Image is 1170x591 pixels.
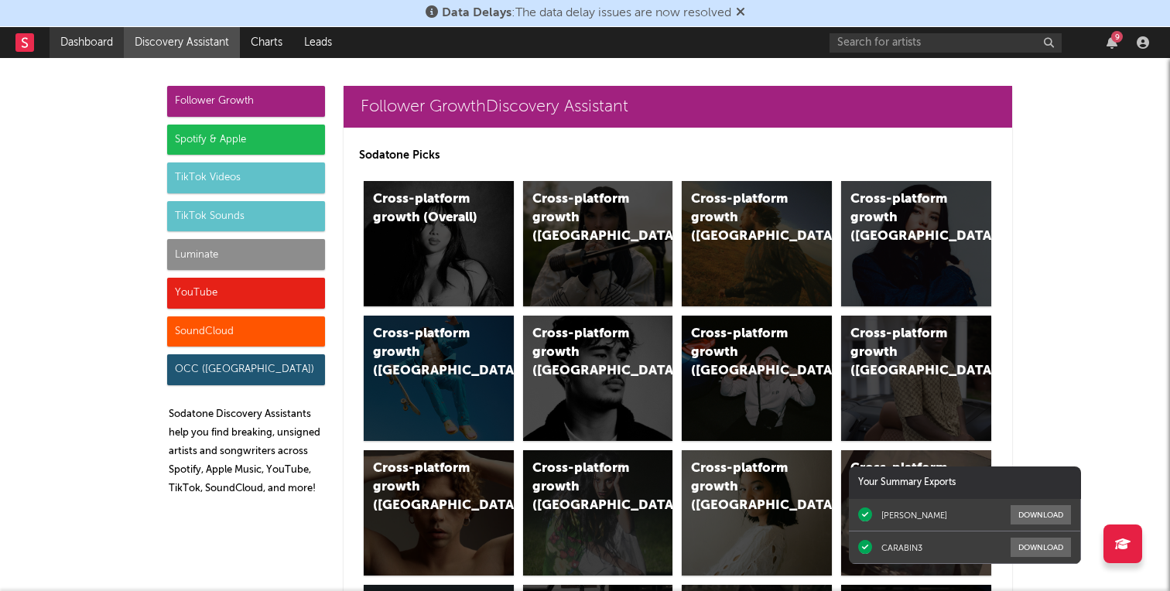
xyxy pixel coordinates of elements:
[167,239,325,270] div: Luminate
[682,181,832,306] a: Cross-platform growth ([GEOGRAPHIC_DATA])
[682,450,832,576] a: Cross-platform growth ([GEOGRAPHIC_DATA])
[167,316,325,347] div: SoundCloud
[850,190,956,246] div: Cross-platform growth ([GEOGRAPHIC_DATA])
[523,316,673,441] a: Cross-platform growth ([GEOGRAPHIC_DATA])
[364,450,514,576] a: Cross-platform growth ([GEOGRAPHIC_DATA])
[167,278,325,309] div: YouTube
[849,466,1081,499] div: Your Summary Exports
[167,162,325,193] div: TikTok Videos
[240,27,293,58] a: Charts
[682,316,832,441] a: Cross-platform growth ([GEOGRAPHIC_DATA]/GSA)
[442,7,511,19] span: Data Delays
[532,190,638,246] div: Cross-platform growth ([GEOGRAPHIC_DATA])
[373,190,478,227] div: Cross-platform growth (Overall)
[532,325,638,381] div: Cross-platform growth ([GEOGRAPHIC_DATA])
[691,325,796,381] div: Cross-platform growth ([GEOGRAPHIC_DATA]/GSA)
[841,181,991,306] a: Cross-platform growth ([GEOGRAPHIC_DATA])
[691,190,796,246] div: Cross-platform growth ([GEOGRAPHIC_DATA])
[850,459,956,515] div: Cross-platform growth ([GEOGRAPHIC_DATA])
[881,510,947,521] div: [PERSON_NAME]
[841,316,991,441] a: Cross-platform growth ([GEOGRAPHIC_DATA])
[167,201,325,232] div: TikTok Sounds
[532,459,638,515] div: Cross-platform growth ([GEOGRAPHIC_DATA])
[293,27,343,58] a: Leads
[50,27,124,58] a: Dashboard
[1011,538,1071,557] button: Download
[124,27,240,58] a: Discovery Assistant
[359,146,997,165] p: Sodatone Picks
[344,86,1012,128] a: Follower GrowthDiscovery Assistant
[841,450,991,576] a: Cross-platform growth ([GEOGRAPHIC_DATA])
[1111,31,1123,43] div: 9
[364,181,514,306] a: Cross-platform growth (Overall)
[373,459,478,515] div: Cross-platform growth ([GEOGRAPHIC_DATA])
[364,316,514,441] a: Cross-platform growth ([GEOGRAPHIC_DATA])
[373,325,478,381] div: Cross-platform growth ([GEOGRAPHIC_DATA])
[523,450,673,576] a: Cross-platform growth ([GEOGRAPHIC_DATA])
[736,7,745,19] span: Dismiss
[167,354,325,385] div: OCC ([GEOGRAPHIC_DATA])
[830,33,1062,53] input: Search for artists
[167,125,325,155] div: Spotify & Apple
[850,325,956,381] div: Cross-platform growth ([GEOGRAPHIC_DATA])
[523,181,673,306] a: Cross-platform growth ([GEOGRAPHIC_DATA])
[169,405,325,498] p: Sodatone Discovery Assistants help you find breaking, unsigned artists and songwriters across Spo...
[1107,36,1117,49] button: 9
[167,86,325,117] div: Follower Growth
[442,7,731,19] span: : The data delay issues are now resolved
[691,459,796,515] div: Cross-platform growth ([GEOGRAPHIC_DATA])
[881,542,922,553] div: CARABIN3
[1011,505,1071,524] button: Download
